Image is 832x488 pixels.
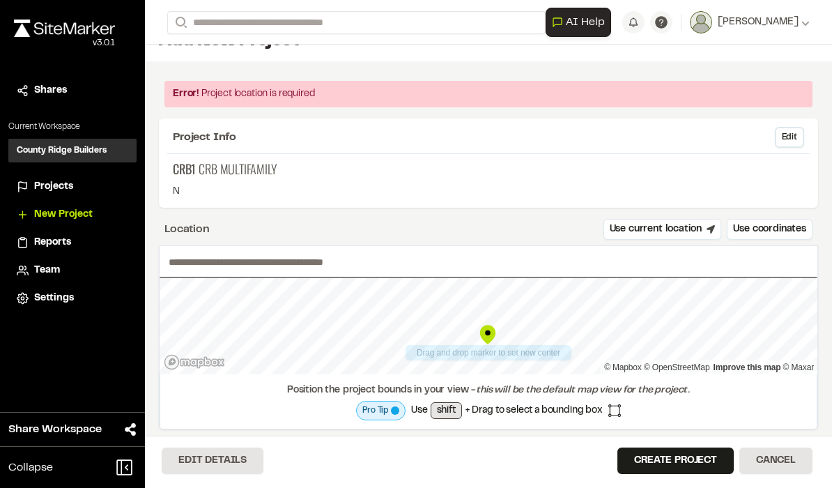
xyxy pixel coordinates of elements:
[783,363,814,372] a: Maxar
[17,179,128,195] a: Projects
[34,235,71,250] span: Reports
[173,129,236,146] span: Project Info
[690,11,712,33] img: User
[356,401,621,420] div: Use + Drag to select a bounding box
[173,184,804,199] p: N
[617,448,734,474] button: Create Project
[603,219,722,240] button: Use current location
[775,127,804,148] button: Edit
[718,15,799,30] span: [PERSON_NAME]
[8,421,102,438] span: Share Workspace
[477,324,498,345] div: Map marker
[17,263,128,278] a: Team
[644,363,710,372] a: OpenStreetMap
[173,160,804,178] p: CRB MULTIFAMILY
[8,459,53,476] span: Collapse
[14,37,115,49] div: Oh geez...please don't...
[17,144,107,157] h3: County Ridge Builders
[546,8,617,37] div: Open AI Assistant
[34,83,67,98] span: Shares
[17,207,128,222] a: New Project
[739,448,812,474] button: Cancel
[17,83,128,98] a: Shares
[162,448,263,474] button: Edit Details
[476,386,690,395] span: this will be the default map view for the project.
[34,291,74,306] span: Settings
[167,11,192,34] button: Search
[14,20,115,37] img: rebrand.png
[431,402,462,419] span: shift
[160,278,817,412] canvas: Map
[164,221,210,238] div: Location
[173,160,196,178] span: CRB1
[690,11,810,33] button: [PERSON_NAME]
[727,219,812,240] button: Use coordinates
[169,383,808,398] div: Position the project bounds in your view -
[17,235,128,250] a: Reports
[34,207,93,222] span: New Project
[164,81,812,107] div: Project location is required
[714,363,781,372] a: Map feedback
[356,401,406,420] div: Map layer is currently processing to full resolution
[362,404,388,417] span: Pro Tip
[566,14,605,31] span: AI Help
[173,90,199,98] span: Error!
[17,291,128,306] a: Settings
[604,363,642,372] a: Mapbox
[391,406,399,415] span: Map layer is currently processing to full resolution
[34,179,73,195] span: Projects
[8,121,137,133] p: Current Workspace
[546,8,611,37] button: Open AI Assistant
[164,354,225,370] a: Mapbox logo
[34,263,60,278] span: Team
